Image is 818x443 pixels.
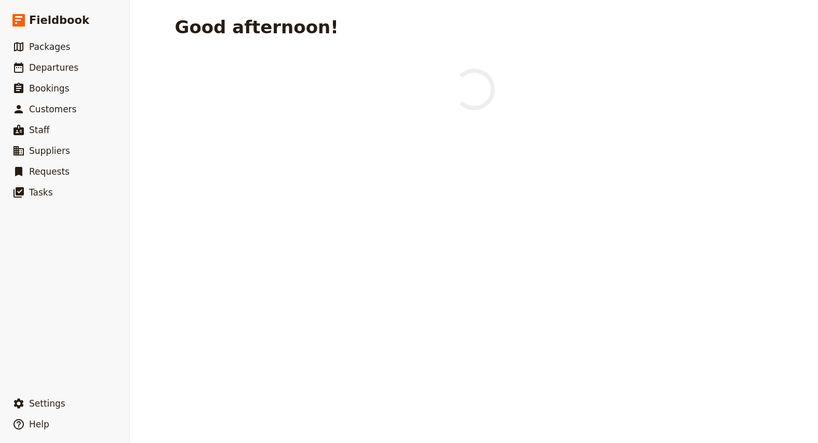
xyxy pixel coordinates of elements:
span: Bookings [29,83,69,94]
span: Settings [29,398,65,409]
span: Departures [29,62,78,73]
span: Staff [29,125,50,135]
span: Requests [29,166,70,177]
span: Tasks [29,187,53,198]
span: Packages [29,42,70,52]
span: Customers [29,104,76,114]
h1: Good afternoon! [175,17,339,37]
span: Help [29,419,49,429]
span: Fieldbook [29,12,89,28]
span: Suppliers [29,146,70,156]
